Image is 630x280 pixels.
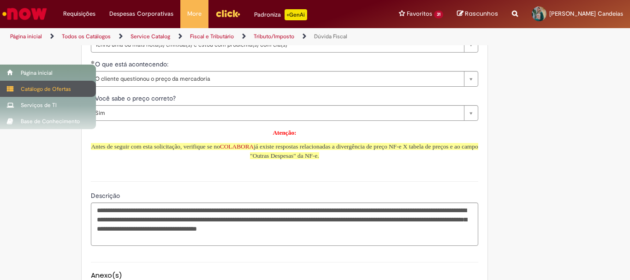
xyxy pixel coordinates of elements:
[63,9,95,18] span: Requisições
[549,10,623,18] span: [PERSON_NAME] Candeias
[314,33,347,40] a: Dúvida Fiscal
[95,60,170,68] span: O que está acontecendo:
[220,143,254,150] a: COLABORA
[95,94,178,102] span: Você sabe o preço correto?
[91,143,478,159] span: Antes de seguir com esta solicitação, verifique se no já existe respostas relacionadas a divergên...
[215,6,240,20] img: click_logo_yellow_360x200.png
[131,33,170,40] a: Service Catalog
[1,5,48,23] img: ServiceNow
[457,10,498,18] a: Rascunhos
[7,28,413,45] ul: Trilhas de página
[407,9,432,18] span: Favoritos
[91,203,478,246] textarea: Descrição
[95,71,459,86] span: O cliente questionou o preço da mercadoria
[62,33,111,40] a: Todos os Catálogos
[190,33,234,40] a: Fiscal e Tributário
[95,37,459,52] span: Tenho uma ou mais nota(s) emitida(s) e estou com problema(s) com ela(s)
[465,9,498,18] span: Rascunhos
[285,9,307,20] p: +GenAi
[91,60,95,64] span: Obrigatório Preenchido
[95,106,459,120] span: Sim
[273,129,294,136] strong: Atenção
[91,191,122,200] span: Descrição
[254,33,294,40] a: Tributo/Imposto
[91,272,478,280] h5: Anexo(s)
[434,11,443,18] span: 31
[10,33,42,40] a: Página inicial
[109,9,173,18] span: Despesas Corporativas
[294,129,296,136] strong: :
[187,9,202,18] span: More
[254,9,307,20] div: Padroniza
